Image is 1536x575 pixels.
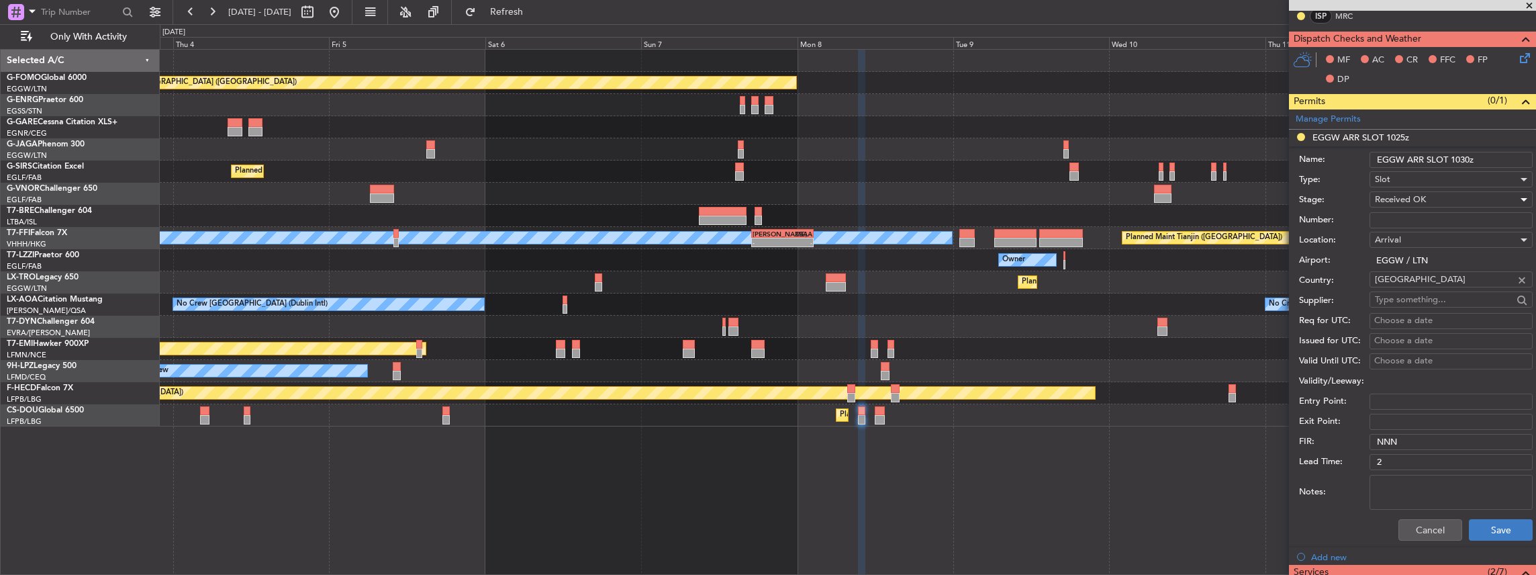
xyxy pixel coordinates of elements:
div: Planned Maint Dusseldorf [1022,272,1110,292]
a: G-VNORChallenger 650 [7,185,97,193]
span: G-GARE [7,118,38,126]
div: - [782,238,812,247]
span: MF [1337,54,1350,67]
span: G-VNOR [7,185,40,193]
label: Stage: [1299,193,1370,207]
input: Type something... [1375,290,1513,310]
span: Dispatch Checks and Weather [1294,32,1421,47]
span: T7-BRE [7,207,34,215]
span: FP [1478,54,1488,67]
input: NNN [1370,434,1533,450]
a: 9H-LPZLegacy 500 [7,362,77,370]
span: DP [1337,73,1349,87]
label: FIR: [1299,435,1370,449]
span: G-ENRG [7,96,38,104]
span: LX-TRO [7,273,36,281]
a: EGLF/FAB [7,173,42,183]
label: Country: [1299,274,1370,287]
a: [PERSON_NAME]/QSA [7,306,86,316]
a: CS-DOUGlobal 6500 [7,406,84,414]
label: Lead Time: [1299,455,1370,469]
div: Sun 7 [641,37,797,49]
a: F-HECDFalcon 7X [7,384,73,392]
a: EGNR/CEG [7,128,47,138]
span: Only With Activity [35,32,142,42]
a: Manage Permits [1296,113,1361,126]
span: T7-DYN [7,318,37,326]
span: T7-FFI [7,229,30,237]
span: Slot [1375,173,1390,185]
a: T7-FFIFalcon 7X [7,229,67,237]
div: Planned Maint [GEOGRAPHIC_DATA] ([GEOGRAPHIC_DATA]) [840,405,1051,425]
div: Owner [1002,250,1025,270]
button: Only With Activity [15,26,146,48]
div: Wed 10 [1109,37,1265,49]
label: Number: [1299,214,1370,227]
label: Exit Point: [1299,415,1370,429]
div: Planned Maint [GEOGRAPHIC_DATA] ([GEOGRAPHIC_DATA]) [85,73,297,93]
span: Refresh [479,7,535,17]
span: G-FOMO [7,74,41,82]
span: AC [1372,54,1384,67]
label: Airport: [1299,254,1370,267]
a: G-FOMOGlobal 6000 [7,74,87,82]
a: G-GARECessna Citation XLS+ [7,118,117,126]
div: Planned Maint Tianjin ([GEOGRAPHIC_DATA]) [1126,228,1282,248]
a: LFPB/LBG [7,394,42,404]
div: Sat 6 [485,37,641,49]
label: Validity/Leeway: [1299,375,1370,388]
div: - [753,238,783,247]
label: Type: [1299,173,1370,187]
span: G-SIRS [7,163,32,171]
a: LFMN/NCE [7,350,46,360]
div: [PERSON_NAME] [753,230,783,238]
div: [DATE] [162,27,185,38]
div: Tue 9 [953,37,1109,49]
label: Supplier: [1299,294,1370,308]
span: Permits [1294,94,1325,109]
div: Choose a date [1374,314,1528,328]
button: Refresh [459,1,539,23]
div: Choose a date [1374,355,1528,368]
a: T7-LZZIPraetor 600 [7,251,79,259]
a: LFPB/LBG [7,416,42,427]
div: Fri 5 [329,37,485,49]
a: VHHH/HKG [7,239,46,249]
a: EGGW/LTN [7,283,47,294]
a: T7-EMIHawker 900XP [7,340,89,348]
a: G-JAGAPhenom 300 [7,140,85,148]
span: Received OK [1375,193,1426,206]
a: LX-AOACitation Mustang [7,296,103,304]
div: ISP [1310,9,1332,24]
a: EGLF/FAB [7,261,42,271]
label: Notes: [1299,486,1370,499]
span: (0/1) [1488,93,1507,107]
button: Save [1469,519,1533,541]
a: EVRA/[PERSON_NAME] [7,328,90,338]
span: 9H-LPZ [7,362,34,370]
span: T7-LZZI [7,251,34,259]
button: Cancel [1398,519,1462,541]
a: EGLF/FAB [7,195,42,205]
span: LX-AOA [7,296,38,304]
a: G-ENRGPraetor 600 [7,96,83,104]
a: T7-BREChallenger 604 [7,207,92,215]
div: Planned Maint [GEOGRAPHIC_DATA] ([GEOGRAPHIC_DATA]) [235,161,446,181]
label: Entry Point: [1299,395,1370,408]
a: MRC [1335,10,1365,22]
div: Thu 4 [173,37,329,49]
span: Arrival [1375,234,1401,246]
a: EGGW/LTN [7,84,47,94]
div: No Crew [GEOGRAPHIC_DATA] (Dublin Intl) [177,294,328,314]
span: FFC [1440,54,1455,67]
span: G-JAGA [7,140,38,148]
a: LFMD/CEQ [7,372,46,382]
label: Name: [1299,153,1370,167]
span: CS-DOU [7,406,38,414]
div: Mon 8 [798,37,953,49]
label: Valid Until UTC: [1299,355,1370,368]
span: F-HECD [7,384,36,392]
a: T7-DYNChallenger 604 [7,318,95,326]
div: ZBAA [782,230,812,238]
input: Trip Number [41,2,118,22]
